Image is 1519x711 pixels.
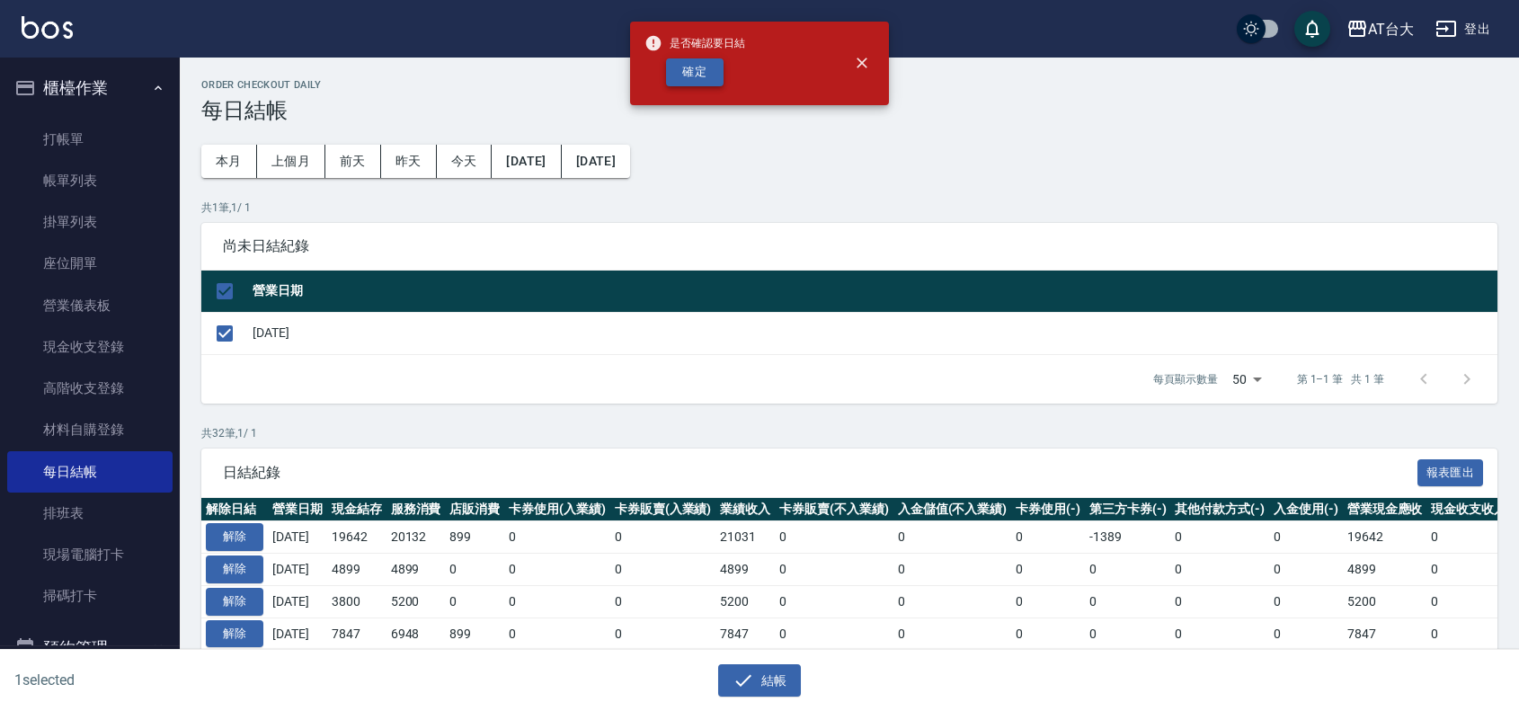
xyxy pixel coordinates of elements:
td: 0 [1426,521,1511,554]
button: 解除 [206,620,263,648]
h6: 1 selected [14,669,377,691]
td: 0 [445,554,504,586]
td: 0 [1426,554,1511,586]
button: 解除 [206,523,263,551]
button: 預約管理 [7,625,173,671]
th: 卡券使用(入業績) [504,498,610,521]
td: 0 [893,585,1012,618]
td: 0 [610,521,716,554]
td: 0 [775,554,893,586]
button: [DATE] [492,145,561,178]
td: 0 [1269,521,1343,554]
button: close [842,43,882,83]
td: 0 [610,618,716,650]
button: 報表匯出 [1417,459,1484,487]
th: 業績收入 [715,498,775,521]
td: [DATE] [268,585,327,618]
th: 卡券販賣(入業績) [610,498,716,521]
a: 掛單列表 [7,201,173,243]
a: 高階收支登錄 [7,368,173,409]
td: 7847 [327,618,386,650]
span: 日結紀錄 [223,464,1417,482]
td: 0 [445,585,504,618]
button: 解除 [206,588,263,616]
td: 0 [1269,618,1343,650]
td: 0 [775,585,893,618]
p: 每頁顯示數量 [1153,371,1218,387]
a: 排班表 [7,493,173,534]
td: 0 [1011,554,1085,586]
td: 0 [1085,554,1171,586]
button: 上個月 [257,145,325,178]
td: 7847 [1343,618,1427,650]
a: 帳單列表 [7,160,173,201]
button: 櫃檯作業 [7,65,173,111]
td: 5200 [715,585,775,618]
td: 0 [1011,618,1085,650]
td: 7847 [715,618,775,650]
h2: Order checkout daily [201,79,1497,91]
th: 卡券使用(-) [1011,498,1085,521]
td: 0 [504,585,610,618]
a: 掃碼打卡 [7,575,173,617]
th: 營業現金應收 [1343,498,1427,521]
td: 0 [504,521,610,554]
button: 解除 [206,555,263,583]
th: 營業日期 [268,498,327,521]
a: 每日結帳 [7,451,173,493]
button: 今天 [437,145,493,178]
p: 共 1 筆, 1 / 1 [201,200,1497,216]
th: 其他付款方式(-) [1170,498,1269,521]
button: 昨天 [381,145,437,178]
th: 解除日結 [201,498,268,521]
a: 報表匯出 [1417,463,1484,480]
p: 共 32 筆, 1 / 1 [201,425,1497,441]
button: [DATE] [562,145,630,178]
a: 現金收支登錄 [7,326,173,368]
th: 第三方卡券(-) [1085,498,1171,521]
td: 19642 [327,521,386,554]
td: 0 [775,521,893,554]
td: 899 [445,618,504,650]
div: 50 [1225,355,1268,404]
td: 20132 [386,521,446,554]
td: 0 [610,554,716,586]
td: 19642 [1343,521,1427,554]
button: 登出 [1428,13,1497,46]
h3: 每日結帳 [201,98,1497,123]
th: 店販消費 [445,498,504,521]
a: 打帳單 [7,119,173,160]
td: 0 [504,618,610,650]
td: 0 [1269,554,1343,586]
div: AT台大 [1368,18,1414,40]
td: 0 [1085,585,1171,618]
td: 6948 [386,618,446,650]
td: 899 [445,521,504,554]
td: 0 [504,554,610,586]
td: 4899 [715,554,775,586]
button: 結帳 [718,664,802,698]
td: 4899 [327,554,386,586]
td: 0 [1085,618,1171,650]
td: 4899 [386,554,446,586]
a: 營業儀表板 [7,285,173,326]
td: 0 [610,585,716,618]
td: 0 [893,618,1012,650]
td: -1389 [1085,521,1171,554]
td: 0 [1170,585,1269,618]
td: [DATE] [268,618,327,650]
td: [DATE] [268,521,327,554]
td: 0 [1011,585,1085,618]
th: 入金使用(-) [1269,498,1343,521]
td: 0 [1170,618,1269,650]
th: 卡券販賣(不入業績) [775,498,893,521]
a: 材料自購登錄 [7,409,173,450]
td: 21031 [715,521,775,554]
button: AT台大 [1339,11,1421,48]
td: 5200 [386,585,446,618]
td: 0 [1170,521,1269,554]
img: Logo [22,16,73,39]
td: 0 [1011,521,1085,554]
button: 本月 [201,145,257,178]
span: 尚未日結紀錄 [223,237,1476,255]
